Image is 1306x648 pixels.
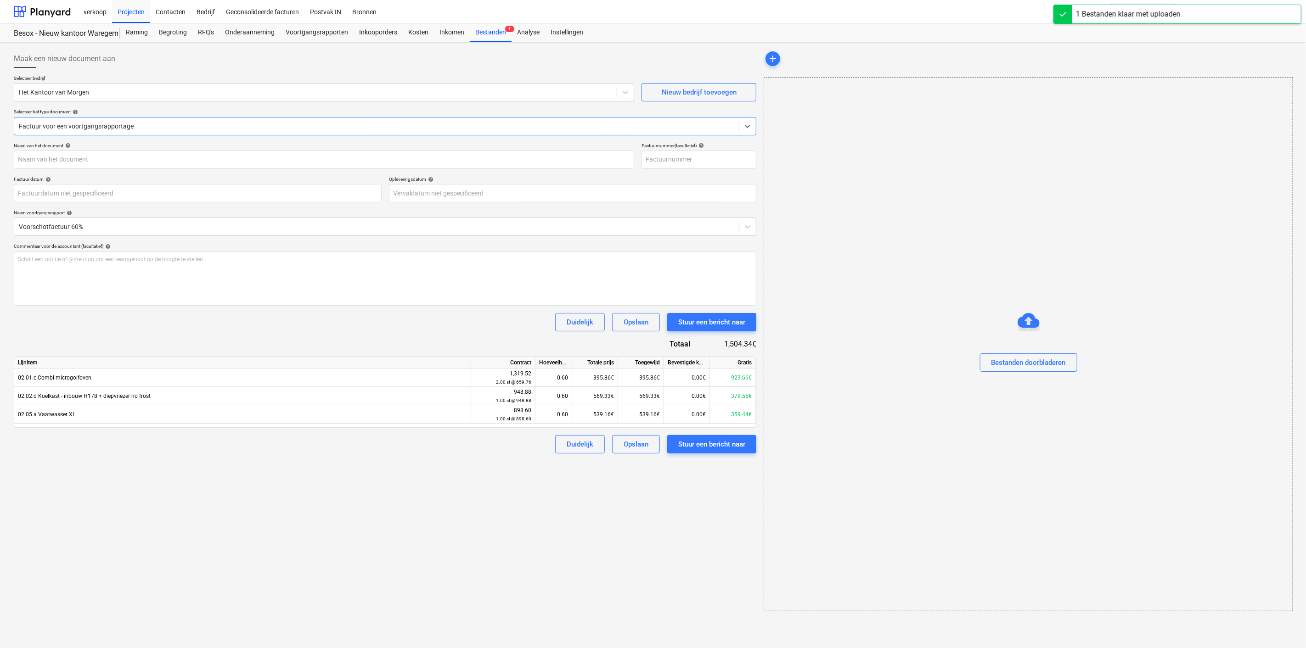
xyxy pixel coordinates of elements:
a: Inkomen [434,23,470,42]
div: 0.60 [535,369,572,387]
div: Totaal [637,339,705,349]
div: Opslaan [624,438,648,450]
span: 02.02.d Koelkast - inbouw H178 + diepvriezer no frost [18,393,151,399]
div: Besox - Nieuw kantoor Waregem [14,29,109,39]
div: 395.86€ [572,369,618,387]
div: 948.88 [475,388,531,405]
div: Stuur een bericht naar [678,438,745,450]
div: Hoeveelheid [535,357,572,369]
div: 395.86€ [618,369,664,387]
div: 0.60 [535,387,572,405]
a: Raming [120,23,153,42]
div: 923.66€ [710,369,756,387]
div: Opslaan [624,316,648,328]
button: Stuur een bericht naar [667,313,756,331]
a: Instellingen [545,23,589,42]
p: Selecteer bedrijf [14,75,634,83]
span: help [103,244,111,249]
div: 569.33€ [572,387,618,405]
div: 359.44€ [710,405,756,424]
button: Duidelijk [555,435,605,453]
div: Duidelijk [567,316,593,328]
span: help [65,210,72,216]
input: Factuurdatum niet gespecificeerd [14,184,382,202]
div: 379.55€ [710,387,756,405]
div: Factuur datum [14,176,382,182]
div: Gratis [710,357,756,369]
span: 02.05.a Vaatwasser XL [18,411,75,418]
div: 0.00€ [664,369,710,387]
div: Selecteer het type document [14,109,756,115]
input: Naam van het document [14,151,634,169]
span: help [71,109,78,115]
div: 0.60 [535,405,572,424]
div: Naam voortgangsrapport [14,210,756,216]
span: help [63,143,71,148]
div: Contract [471,357,535,369]
button: Duidelijk [555,313,605,331]
button: Opslaan [612,435,660,453]
input: Factuurnummer [642,151,756,169]
span: help [44,177,51,182]
div: 539.16€ [618,405,664,424]
span: help [697,143,704,148]
a: Inkooporders [354,23,403,42]
button: Stuur een bericht naar [667,435,756,453]
a: Bestanden1 [470,23,512,42]
small: 1.00 st @ 898.60 [496,416,531,421]
div: 1 Bestanden klaar met uploaden [1076,9,1181,20]
div: Naam van het document [14,143,634,149]
div: Totale prijs [572,357,618,369]
iframe: Chat Widget [1260,604,1306,648]
div: Bestanden doorbladeren [764,77,1293,611]
div: 539.16€ [572,405,618,424]
div: Bestanden doorbladeren [991,357,1066,369]
div: Chatwidget [1260,604,1306,648]
div: Bevestigde kosten [664,357,710,369]
a: Begroting [153,23,192,42]
button: Bestanden doorbladeren [980,353,1077,372]
div: Duidelijk [567,438,593,450]
div: Opleveringsdatum [389,176,757,182]
a: Kosten [403,23,434,42]
span: Maak een nieuw document aan [14,53,115,64]
div: Nieuw bedrijf toevoegen [662,86,737,98]
div: 898.60 [475,406,531,423]
button: Nieuw bedrijf toevoegen [642,83,756,101]
div: Bestanden [470,23,512,42]
div: Toegewijd [618,357,664,369]
button: Opslaan [612,313,660,331]
a: RFQ's [192,23,220,42]
div: 1,319.52 [475,369,531,386]
div: 0.00€ [664,387,710,405]
small: 1.00 st @ 948.88 [496,398,531,403]
span: 02.01.c Combi-microgolfoven [18,374,91,381]
span: help [426,177,433,182]
div: Factuurnummer (facultatief) [642,143,756,149]
div: 1,504.34€ [705,339,757,349]
a: Analyse [512,23,545,42]
div: Commentaar voor de accountant (facultatief) [14,243,756,249]
a: Onderaanneming [220,23,280,42]
input: Vervaldatum niet gespecificeerd [389,184,757,202]
div: 0.00€ [664,405,710,424]
div: Stuur een bericht naar [678,316,745,328]
div: Lijnitem [14,357,471,369]
span: add [767,53,778,64]
a: Voortgangsrapporten [280,23,354,42]
span: 1 [505,26,514,32]
div: 569.33€ [618,387,664,405]
small: 2.00 st @ 659.76 [496,380,531,385]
